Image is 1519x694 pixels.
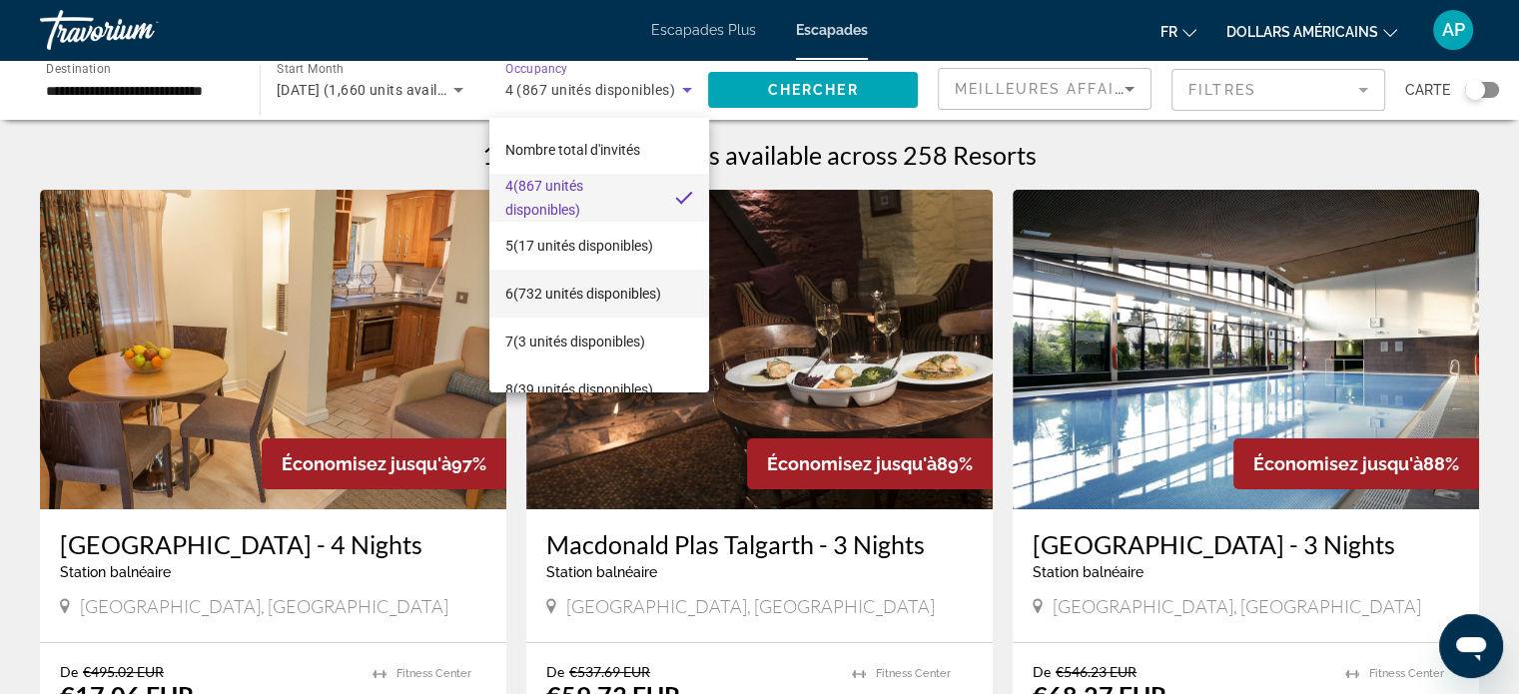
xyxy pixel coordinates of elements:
font: Nombre total d'invités [505,142,640,158]
font: 7 [505,334,513,349]
font: 5 [505,238,513,254]
iframe: Bouton de lancement de la fenêtre de messagerie [1439,614,1503,678]
font: 6 [505,286,513,302]
font: 8 [505,381,513,397]
font: (3 unités disponibles) [513,334,645,349]
font: (39 unités disponibles) [513,381,653,397]
font: 4 [505,178,513,194]
font: (732 unités disponibles) [513,286,661,302]
font: (867 unités disponibles) [505,178,583,218]
font: (17 unités disponibles) [513,238,653,254]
